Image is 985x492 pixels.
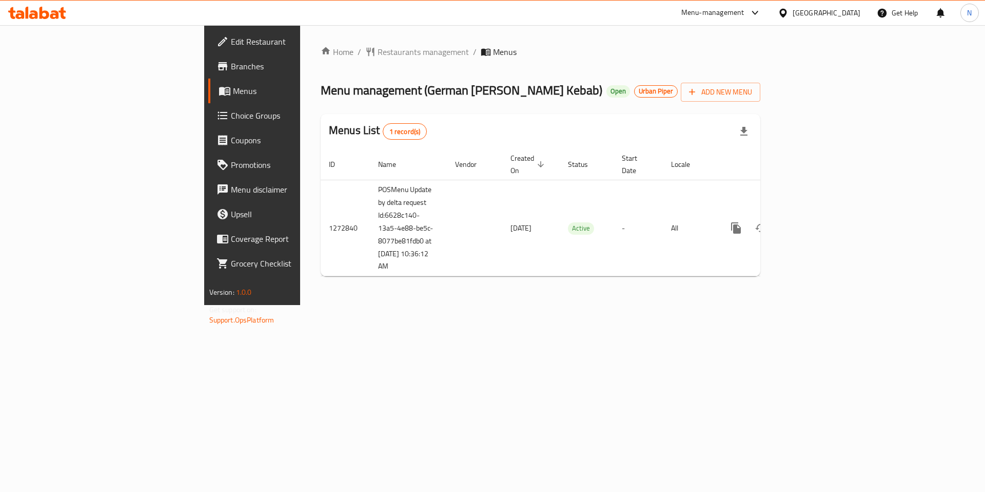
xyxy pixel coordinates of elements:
[231,208,361,220] span: Upsell
[208,103,369,128] a: Choice Groups
[510,221,531,235] span: [DATE]
[208,251,369,276] a: Grocery Checklist
[568,158,601,171] span: Status
[208,226,369,251] a: Coverage Report
[209,303,257,316] span: Get support on:
[208,54,369,79] a: Branches
[383,127,427,137] span: 1 record(s)
[748,216,773,240] button: Change Status
[473,46,477,58] li: /
[614,180,663,276] td: -
[231,60,361,72] span: Branches
[378,46,469,58] span: Restaurants management
[233,85,361,97] span: Menus
[231,134,361,146] span: Coupons
[231,35,361,48] span: Edit Restaurant
[231,233,361,245] span: Coverage Report
[329,158,348,171] span: ID
[635,87,677,96] span: Urban Piper
[321,149,831,277] table: enhanced table
[724,216,748,240] button: more
[967,7,972,18] span: N
[455,158,490,171] span: Vendor
[208,128,369,153] a: Coupons
[663,180,716,276] td: All
[208,177,369,202] a: Menu disclaimer
[208,202,369,226] a: Upsell
[716,149,831,180] th: Actions
[231,257,361,270] span: Grocery Checklist
[231,109,361,122] span: Choice Groups
[236,286,252,299] span: 1.0.0
[321,46,760,58] nav: breadcrumb
[208,29,369,54] a: Edit Restaurant
[383,123,427,140] div: Total records count
[493,46,517,58] span: Menus
[681,7,744,19] div: Menu-management
[370,180,447,276] td: POSMenu Update by delta request Id:6628c140-13a5-4e88-be5c-8077be81fdb0 at [DATE] 10:36:12 AM
[606,87,630,96] span: Open
[378,158,409,171] span: Name
[606,85,630,98] div: Open
[231,183,361,196] span: Menu disclaimer
[681,83,760,102] button: Add New Menu
[568,222,594,234] span: Active
[209,286,234,299] span: Version:
[329,123,427,140] h2: Menus List
[671,158,703,171] span: Locale
[365,46,469,58] a: Restaurants management
[208,79,369,103] a: Menus
[793,7,860,18] div: [GEOGRAPHIC_DATA]
[231,159,361,171] span: Promotions
[732,119,756,144] div: Export file
[689,86,752,99] span: Add New Menu
[622,152,651,177] span: Start Date
[321,79,602,102] span: Menu management ( German [PERSON_NAME] Kebab )
[208,153,369,177] a: Promotions
[510,152,547,177] span: Created On
[209,313,274,327] a: Support.OpsPlatform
